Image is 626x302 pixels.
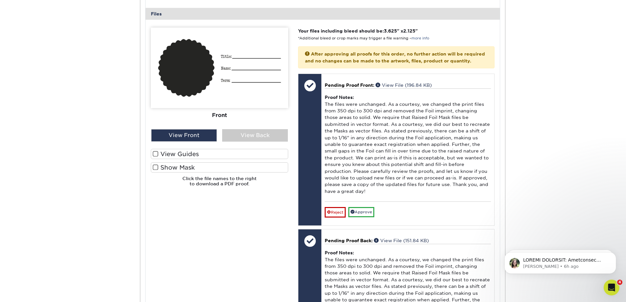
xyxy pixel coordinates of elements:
[376,82,432,88] a: View File (196.84 KB)
[411,36,429,40] a: more info
[403,28,415,34] span: 2.125
[298,28,418,34] strong: Your files including bleed should be: " x "
[325,88,491,201] div: The files were unchanged. As a courtesy, we changed the print files from 350 dpi to 300 dpi and r...
[151,149,288,159] label: View Guides
[298,36,429,40] small: *Additional bleed or crop marks may trigger a file warning –
[325,82,374,88] span: Pending Proof Front:
[151,129,217,142] div: View Front
[151,108,288,123] div: Front
[604,280,619,295] iframe: Intercom live chat
[325,207,346,218] a: Reject
[325,250,354,255] strong: Proof Notes:
[374,238,429,243] a: View File (151.84 KB)
[325,95,354,100] strong: Proof Notes:
[617,280,622,285] span: 4
[348,207,374,217] a: Approve
[151,176,288,192] h6: Click the file names to the right to download a PDF proof.
[146,8,500,20] div: Files
[222,129,288,142] div: View Back
[2,282,56,300] iframe: Google Customer Reviews
[495,238,626,284] iframe: Intercom notifications message
[305,51,485,63] strong: After approving all proofs for this order, no further action will be required and no changes can ...
[151,162,288,173] label: Show Mask
[384,28,397,34] span: 3.625
[325,238,373,243] span: Pending Proof Back:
